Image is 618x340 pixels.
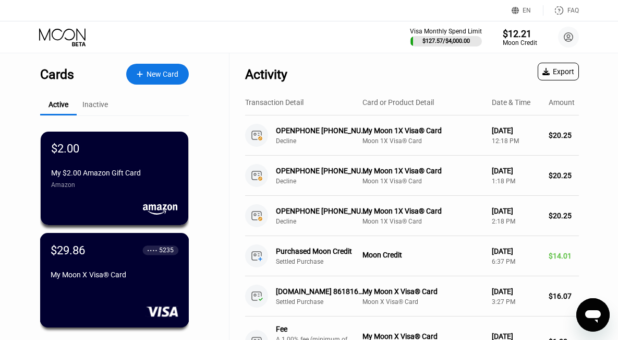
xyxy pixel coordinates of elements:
div: Amazon [51,181,178,189]
div: Settled Purchase [276,298,374,306]
div: $20.25 [549,131,579,139]
div: Purchased Moon Credit [276,247,367,255]
div: Active [49,100,68,109]
div: [DATE] [492,167,540,175]
div: My Moon 1X Visa® Card [362,207,483,215]
div: OPENPHONE [PHONE_NUMBER] US [276,126,367,135]
div: Purchased Moon CreditSettled PurchaseMoon Credit[DATE]6:37 PM$14.01 [245,236,579,276]
div: New Card [126,64,189,85]
div: 3:27 PM [492,298,540,306]
div: [DOMAIN_NAME] 8618165702446HK [276,287,367,296]
div: Moon Credit [503,39,537,46]
div: OPENPHONE [PHONE_NUMBER] USDeclineMy Moon 1X Visa® CardMoon 1X Visa® Card[DATE]12:18 PM$20.25 [245,115,579,156]
div: 12:18 PM [492,137,540,145]
div: Export [538,63,579,80]
div: Moon Credit [362,251,483,259]
div: Transaction Detail [245,98,304,107]
div: [DATE] [492,287,540,296]
div: Card or Product Detail [362,98,434,107]
div: Moon 1X Visa® Card [362,218,483,225]
div: [DOMAIN_NAME] 8618165702446HKSettled PurchaseMy Moon X Visa® CardMoon X Visa® Card[DATE]3:27 PM$1... [245,276,579,316]
div: 2:18 PM [492,218,540,225]
div: $2.00My $2.00 Amazon Gift CardAmazon [41,132,188,225]
div: $20.25 [549,171,579,180]
div: EN [523,7,531,14]
div: OPENPHONE [PHONE_NUMBER] USDeclineMy Moon 1X Visa® CardMoon 1X Visa® Card[DATE]2:18 PM$20.25 [245,196,579,236]
div: Date & Time [492,98,530,107]
div: Moon X Visa® Card [362,298,483,306]
div: Activity [245,67,287,82]
div: FAQ [567,7,579,14]
div: [DATE] [492,126,540,135]
div: FAQ [543,5,579,16]
div: Export [542,67,574,76]
div: $2.00 [51,142,79,155]
div: EN [512,5,543,16]
div: $20.25 [549,212,579,220]
div: Inactive [82,100,108,109]
div: 1:18 PM [492,178,540,185]
div: $29.86 [51,243,86,256]
iframe: Button to launch messaging window [576,298,610,332]
div: ● ● ● ● [148,249,157,252]
div: Decline [276,178,374,185]
div: $127.57 / $4,000.00 [422,38,470,44]
div: My Moon 1X Visa® Card [362,126,483,135]
div: $12.21Moon Credit [503,28,537,46]
div: New Card [147,70,178,79]
div: My Moon X Visa® Card [362,287,483,296]
div: 5235 [159,247,174,254]
div: Visa Monthly Spend Limit$127.57/$4,000.00 [410,28,482,46]
div: [DATE] [492,247,540,255]
div: $12.21 [503,28,537,39]
div: OPENPHONE [PHONE_NUMBER] USDeclineMy Moon 1X Visa® CardMoon 1X Visa® Card[DATE]1:18 PM$20.25 [245,156,579,196]
div: My $2.00 Amazon Gift Card [51,169,178,177]
div: $16.07 [549,292,579,300]
div: $14.01 [549,252,579,260]
div: Decline [276,137,374,145]
div: Fee [276,325,349,333]
div: Settled Purchase [276,258,374,265]
div: OPENPHONE [PHONE_NUMBER] US [276,167,367,175]
div: [DATE] [492,207,540,215]
div: Cards [40,67,74,82]
div: $29.86● ● ● ●5235My Moon X Visa® Card [41,233,188,327]
div: Visa Monthly Spend Limit [410,28,482,35]
div: My Moon X Visa® Card [51,271,178,279]
div: My Moon 1X Visa® Card [362,167,483,175]
div: Decline [276,218,374,225]
div: Moon 1X Visa® Card [362,137,483,145]
div: Amount [549,98,575,107]
div: Moon 1X Visa® Card [362,178,483,185]
div: OPENPHONE [PHONE_NUMBER] US [276,207,367,215]
div: 6:37 PM [492,258,540,265]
